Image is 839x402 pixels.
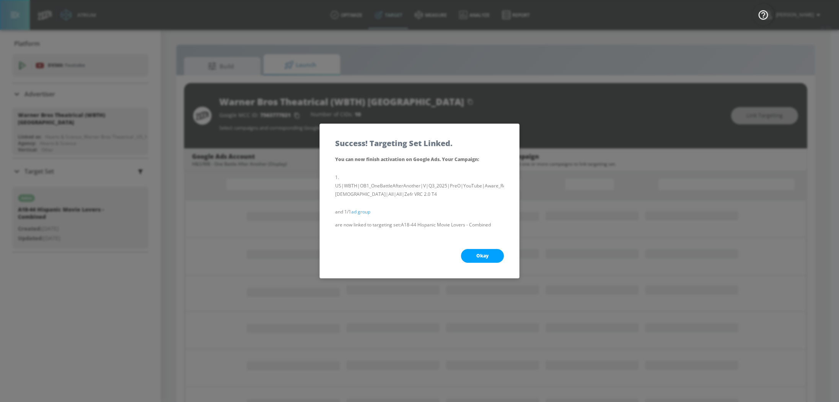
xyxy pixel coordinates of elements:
span: Okay [476,253,489,259]
li: US|WBTH|OB1_OneBattleAfterAnother|V|Q3_2025|PreO|YouTube|Aware_Reach|2p|Contextual|[DEMOGRAPHIC_D... [335,173,504,199]
a: ad group [351,208,370,215]
button: Okay [461,249,504,263]
button: Open Resource Center [753,4,774,25]
p: and 1/1 [335,208,504,216]
p: are now linked to targeting set: A18-44 Hispanic Movie Lovers - Combined [335,221,504,229]
p: You can now finish activation on Google Ads. Your Campaign : [335,155,504,164]
h5: Success! Targeting Set Linked. [335,139,453,147]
